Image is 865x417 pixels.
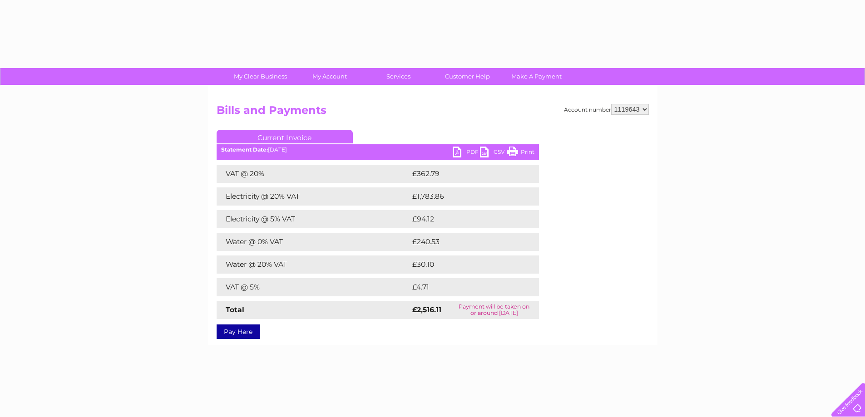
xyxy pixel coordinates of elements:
td: Water @ 0% VAT [217,233,410,251]
strong: Total [226,305,244,314]
td: VAT @ 20% [217,165,410,183]
td: £240.53 [410,233,523,251]
b: Statement Date: [221,146,268,153]
a: Services [361,68,436,85]
td: Electricity @ 5% VAT [217,210,410,228]
h2: Bills and Payments [217,104,649,121]
a: My Account [292,68,367,85]
td: £94.12 [410,210,520,228]
td: Payment will be taken on or around [DATE] [450,301,539,319]
td: VAT @ 5% [217,278,410,296]
a: Current Invoice [217,130,353,143]
a: CSV [480,147,507,160]
div: [DATE] [217,147,539,153]
td: £4.71 [410,278,516,296]
a: Make A Payment [499,68,574,85]
div: Account number [564,104,649,115]
a: Customer Help [430,68,505,85]
td: Water @ 20% VAT [217,255,410,274]
td: £30.10 [410,255,520,274]
strong: £2,516.11 [412,305,441,314]
a: Print [507,147,534,160]
td: £1,783.86 [410,187,524,206]
a: Pay Here [217,324,260,339]
td: Electricity @ 20% VAT [217,187,410,206]
a: My Clear Business [223,68,298,85]
a: PDF [453,147,480,160]
td: £362.79 [410,165,523,183]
